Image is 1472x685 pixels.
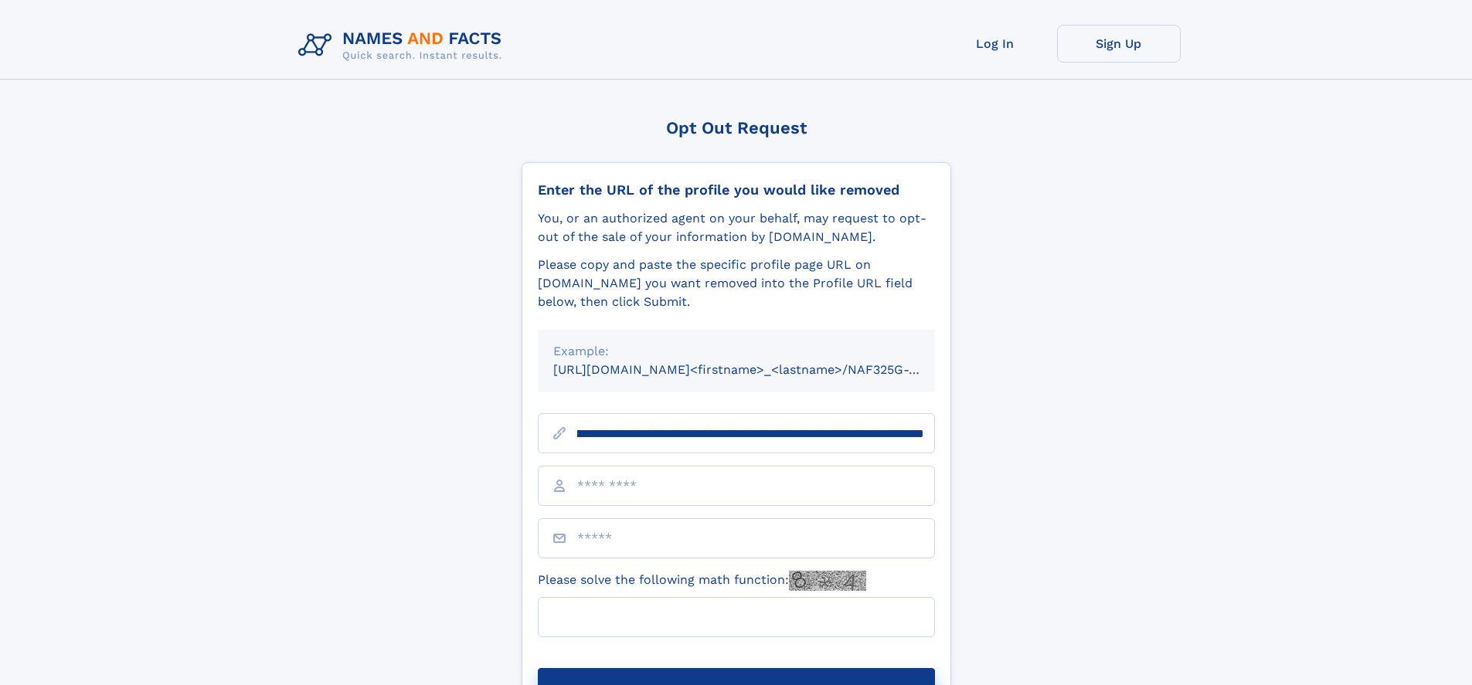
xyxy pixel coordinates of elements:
[553,362,964,377] small: [URL][DOMAIN_NAME]<firstname>_<lastname>/NAF325G-xxxxxxxx
[933,25,1057,63] a: Log In
[538,209,935,246] div: You, or an authorized agent on your behalf, may request to opt-out of the sale of your informatio...
[538,571,866,591] label: Please solve the following math function:
[1057,25,1181,63] a: Sign Up
[292,25,515,66] img: Logo Names and Facts
[553,342,920,361] div: Example:
[538,181,935,198] div: Enter the URL of the profile you would like removed
[522,118,951,137] div: Opt Out Request
[538,256,935,311] div: Please copy and paste the specific profile page URL on [DOMAIN_NAME] you want removed into the Pr...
